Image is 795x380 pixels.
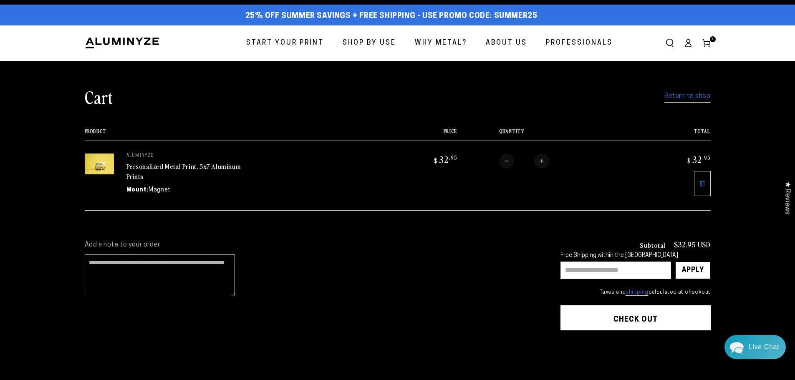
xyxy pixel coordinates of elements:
a: Why Metal? [409,32,473,54]
span: Start Your Print [246,37,324,49]
bdi: 32 [433,154,457,165]
img: Aluminyze [85,37,160,49]
a: Return to shop [664,91,710,103]
a: Personalized Metal Print, 5x7 Aluminum Prints [126,161,241,181]
a: Remove 5"x7" Rectangle White Glossy Aluminyzed Photo [694,171,711,196]
h1: Cart [85,86,113,108]
span: $ [687,156,691,165]
div: Chat widget toggle [724,335,786,359]
th: Total [638,128,711,141]
iframe: PayPal-paypal [560,347,711,365]
dd: Magnet [149,186,171,194]
span: 1 [712,36,714,42]
img: 5"x7" Rectangle White Glossy Aluminyzed Photo [85,154,114,174]
p: $32.95 USD [674,241,711,248]
button: Check out [560,305,711,330]
a: Shop By Use [336,32,402,54]
p: aluminyze [126,154,252,159]
th: Quantity [457,128,638,141]
span: Why Metal? [415,37,467,49]
input: Quantity for Personalized Metal Print, 5x7 Aluminum Prints [514,154,534,169]
label: Add a note to your order [85,241,544,249]
a: Start Your Print [240,32,330,54]
span: Professionals [546,37,613,49]
span: $ [434,156,438,165]
summary: Search our site [661,34,679,52]
bdi: 32 [686,154,711,165]
span: Shop By Use [343,37,396,49]
sup: .95 [449,154,457,161]
th: Price [384,128,457,141]
sup: .95 [702,154,711,161]
div: Contact Us Directly [749,335,779,359]
span: About Us [486,37,527,49]
div: Click to open Judge.me floating reviews tab [779,175,795,221]
h3: Subtotal [640,242,666,248]
a: Professionals [540,32,619,54]
span: 25% off Summer Savings + Free Shipping - Use Promo Code: SUMMER25 [245,12,538,21]
a: shipping [626,289,648,296]
th: Product [85,128,384,141]
small: Taxes and calculated at checkout [560,288,711,297]
dt: Mount: [126,186,149,194]
div: Free Shipping within the [GEOGRAPHIC_DATA] [560,252,711,259]
div: Apply [682,262,704,279]
a: About Us [480,32,533,54]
